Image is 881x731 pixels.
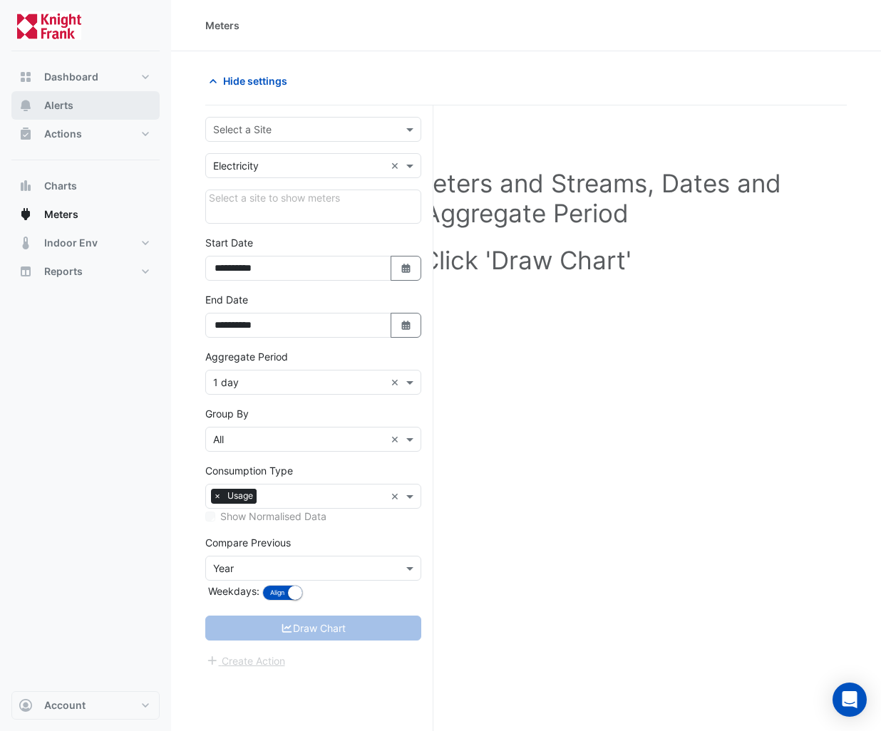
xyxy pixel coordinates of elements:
[44,70,98,84] span: Dashboard
[833,683,867,717] div: Open Intercom Messenger
[391,432,403,447] span: Clear
[391,158,403,173] span: Clear
[19,98,33,113] app-icon: Alerts
[211,489,224,503] span: ×
[11,200,160,229] button: Meters
[11,63,160,91] button: Dashboard
[44,207,78,222] span: Meters
[17,11,81,40] img: Company Logo
[19,264,33,279] app-icon: Reports
[391,375,403,390] span: Clear
[44,98,73,113] span: Alerts
[44,236,98,250] span: Indoor Env
[220,509,326,524] label: Show Normalised Data
[205,406,249,421] label: Group By
[205,535,291,550] label: Compare Previous
[205,584,259,598] label: Weekdays:
[223,73,287,88] span: Hide settings
[400,319,413,331] fa-icon: Select Date
[19,207,33,222] app-icon: Meters
[205,292,248,307] label: End Date
[11,691,160,720] button: Account
[205,463,293,478] label: Consumption Type
[44,179,77,193] span: Charts
[205,235,253,250] label: Start Date
[400,262,413,274] fa-icon: Select Date
[205,509,421,524] div: Select meters or streams to enable normalisation
[11,172,160,200] button: Charts
[228,168,824,228] h1: Select Site, Meters and Streams, Dates and Aggregate Period
[11,120,160,148] button: Actions
[11,91,160,120] button: Alerts
[19,70,33,84] app-icon: Dashboard
[44,264,83,279] span: Reports
[228,245,824,275] h1: Click 'Draw Chart'
[205,68,297,93] button: Hide settings
[205,349,288,364] label: Aggregate Period
[19,236,33,250] app-icon: Indoor Env
[205,18,239,33] div: Meters
[205,190,421,224] div: Click Update or Cancel in Details panel
[44,698,86,712] span: Account
[19,179,33,193] app-icon: Charts
[224,489,257,503] span: Usage
[11,257,160,286] button: Reports
[11,229,160,257] button: Indoor Env
[391,489,403,504] span: Clear
[205,653,286,665] app-escalated-ticket-create-button: Please correct errors first
[19,127,33,141] app-icon: Actions
[44,127,82,141] span: Actions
